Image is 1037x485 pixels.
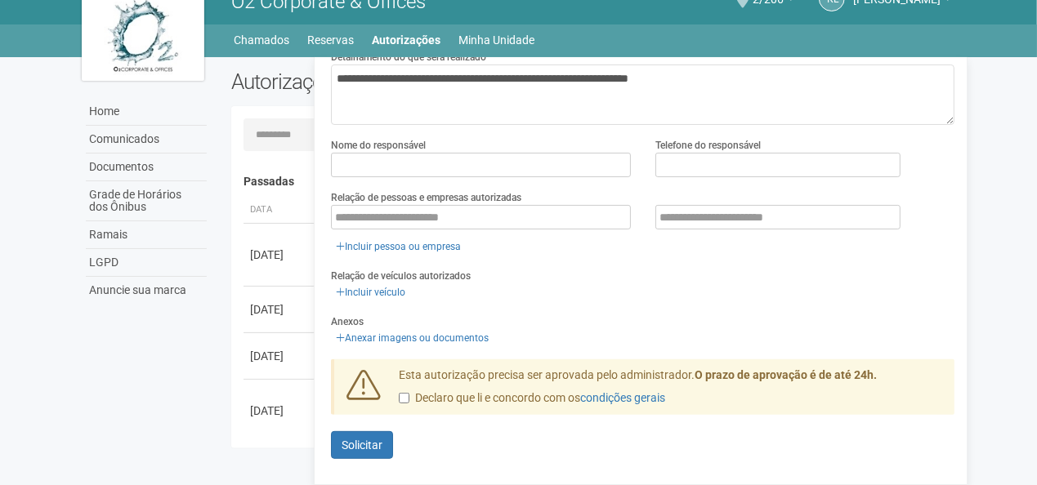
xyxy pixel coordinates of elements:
[399,393,409,403] input: Declaro que li e concordo com oscondições gerais
[342,438,382,452] span: Solicitar
[331,269,471,283] label: Relação de veículos autorizados
[86,249,207,277] a: LGPD
[250,403,311,419] div: [DATE]
[244,197,317,224] th: Data
[373,29,441,51] a: Autorizações
[86,181,207,221] a: Grade de Horários dos Ônibus
[244,176,944,188] h4: Passadas
[86,277,207,304] a: Anuncie sua marca
[250,301,311,318] div: [DATE]
[331,238,466,256] a: Incluir pessoa ou empresa
[86,154,207,181] a: Documentos
[580,391,665,404] a: condições gerais
[387,367,955,415] div: Esta autorização precisa ser aprovada pelo administrador.
[86,221,207,249] a: Ramais
[250,348,311,364] div: [DATE]
[231,69,581,94] h2: Autorizações
[331,329,494,347] a: Anexar imagens ou documentos
[331,431,393,459] button: Solicitar
[459,29,535,51] a: Minha Unidade
[86,126,207,154] a: Comunicados
[655,138,761,153] label: Telefone do responsável
[695,368,877,381] strong: O prazo de aprovação é de até 24h.
[235,29,290,51] a: Chamados
[331,314,364,329] label: Anexos
[331,283,410,301] a: Incluir veículo
[308,29,355,51] a: Reservas
[250,247,311,263] div: [DATE]
[399,390,665,407] label: Declaro que li e concordo com os
[331,138,426,153] label: Nome do responsável
[86,98,207,126] a: Home
[331,190,521,205] label: Relação de pessoas e empresas autorizadas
